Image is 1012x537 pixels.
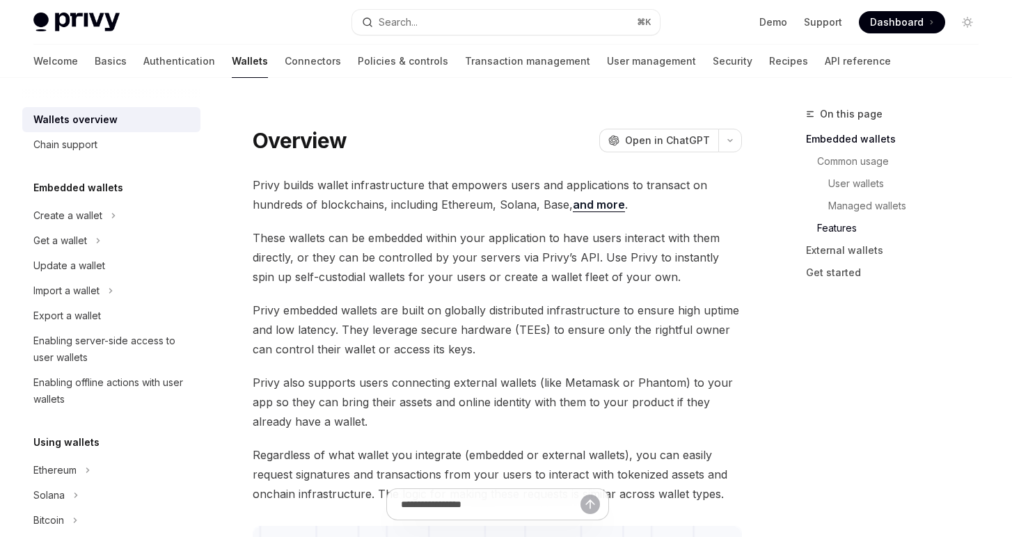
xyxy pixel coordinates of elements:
[713,45,752,78] a: Security
[253,373,742,431] span: Privy also supports users connecting external wallets (like Metamask or Phantom) to your app so t...
[22,132,200,157] a: Chain support
[599,129,718,152] button: Open in ChatGPT
[379,14,418,31] div: Search...
[253,445,742,504] span: Regardless of what wallet you integrate (embedded or external wallets), you can easily request si...
[22,370,200,412] a: Enabling offline actions with user wallets
[22,328,200,370] a: Enabling server-side access to user wallets
[806,173,990,195] a: User wallets
[253,175,742,214] span: Privy builds wallet infrastructure that empowers users and applications to transact on hundreds o...
[33,512,64,529] div: Bitcoin
[33,13,120,32] img: light logo
[352,10,660,35] button: Search...⌘K
[22,303,200,328] a: Export a wallet
[625,134,710,147] span: Open in ChatGPT
[253,300,742,359] span: Privy embedded wallets are built on globally distributed infrastructure to ensure high uptime and...
[22,458,97,483] button: Ethereum
[33,307,101,324] div: Export a wallet
[22,483,86,508] button: Solana
[806,262,990,284] a: Get started
[806,239,990,262] a: External wallets
[22,278,120,303] button: Import a wallet
[820,106,883,122] span: On this page
[870,15,924,29] span: Dashboard
[33,111,118,128] div: Wallets overview
[33,207,102,224] div: Create a wallet
[806,195,990,217] a: Managed wallets
[859,11,945,33] a: Dashboard
[33,179,123,196] h5: Embedded wallets
[825,45,891,78] a: API reference
[401,489,580,520] input: Ask a question...
[806,128,990,150] a: Embedded wallets
[806,150,990,173] a: Common usage
[95,45,127,78] a: Basics
[285,45,341,78] a: Connectors
[637,17,651,28] span: ⌘ K
[358,45,448,78] a: Policies & controls
[33,487,65,504] div: Solana
[22,107,200,132] a: Wallets overview
[253,228,742,287] span: These wallets can be embedded within your application to have users interact with them directly, ...
[806,217,990,239] a: Features
[956,11,979,33] button: Toggle dark mode
[573,198,625,212] a: and more
[232,45,268,78] a: Wallets
[33,374,192,408] div: Enabling offline actions with user wallets
[607,45,696,78] a: User management
[33,257,105,274] div: Update a wallet
[22,508,85,533] button: Bitcoin
[33,136,97,153] div: Chain support
[22,203,123,228] button: Create a wallet
[759,15,787,29] a: Demo
[22,228,108,253] button: Get a wallet
[804,15,842,29] a: Support
[253,128,347,153] h1: Overview
[143,45,215,78] a: Authentication
[33,282,100,299] div: Import a wallet
[22,253,200,278] a: Update a wallet
[33,45,78,78] a: Welcome
[33,462,77,479] div: Ethereum
[33,332,192,366] div: Enabling server-side access to user wallets
[33,232,87,249] div: Get a wallet
[769,45,808,78] a: Recipes
[580,495,600,514] button: Send message
[33,434,100,451] h5: Using wallets
[465,45,590,78] a: Transaction management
